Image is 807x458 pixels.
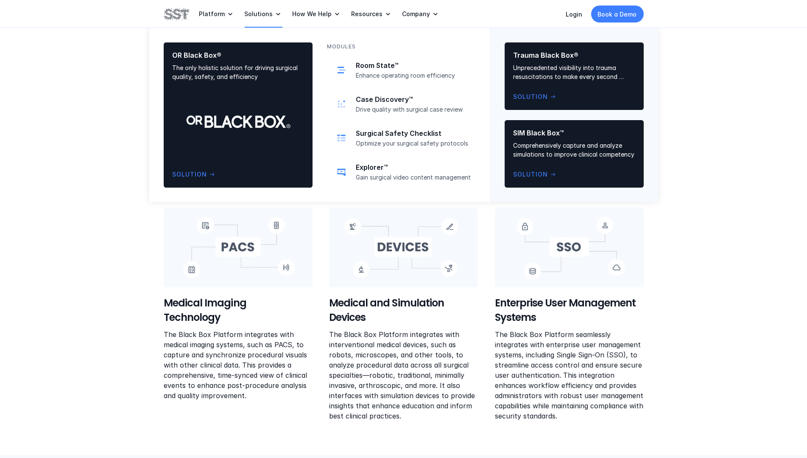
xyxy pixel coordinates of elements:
h5: Medical and Simulation Devices [329,296,478,324]
img: video icon [335,166,347,178]
p: Solution [513,92,548,101]
p: Platform [199,10,225,18]
a: Login [566,11,583,18]
img: SSO icon graph [495,208,644,287]
p: The Black Box Platform integrates with interventional medical devices, such as robots, microscope... [329,329,478,421]
p: Drive quality with surgical case review [356,105,471,113]
p: Optimize your surgical safety protocols [356,139,471,147]
p: The Black Box Platform integrates with medical imaging systems, such as PACS, to capture and sync... [164,329,313,401]
a: Trauma Black Box®Unprecedented visibility into trauma resuscitations to make every second countSo... [505,42,644,110]
a: collection of dots iconCase Discovery™Drive quality with surgical case review [327,90,476,118]
p: Solutions [245,10,273,18]
a: checklist iconSurgical Safety ChecklistOptimize your surgical safety protocols [327,124,476,152]
h5: Enterprise User Management Systems [495,296,644,324]
p: Solution [172,170,207,179]
span: arrow_right_alt [209,171,215,178]
p: Book a Demo [598,10,637,19]
p: OR Black Box® [172,51,304,60]
p: Solution [513,170,548,179]
img: SST logo [164,7,189,21]
a: SIM Black Box™Comprehensively capture and analyze simulations to improve clinical competencySolut... [505,120,644,188]
img: Devices icon graph [329,208,478,287]
p: Room State™ [356,61,471,70]
p: Company [402,10,430,18]
p: Case Discovery™ [356,95,471,104]
a: Book a Demo [591,6,644,22]
p: Unprecedented visibility into trauma resuscitations to make every second count [513,63,635,81]
a: schedule iconRoom State™Enhance operating room efficiency [327,56,476,84]
p: Trauma Black Box® [513,51,635,60]
p: SIM Black Box™ [513,129,635,138]
img: checklist icon [335,132,347,144]
p: Explorer™ [356,163,471,172]
p: The Black Box Platform seamlessly integrates with enterprise user management systems, including S... [495,329,644,421]
h5: Medical Imaging Technology [164,296,301,324]
p: Comprehensively capture and analyze simulations to improve clinical competency [513,141,635,159]
p: MODULES [327,42,356,51]
p: How We Help [293,10,332,18]
p: Gain surgical video content management [356,173,471,181]
p: Enhance operating room efficiency [356,71,471,79]
p: Resources [352,10,383,18]
span: arrow_right_alt [550,171,556,178]
img: collection of dots icon [335,98,347,110]
img: PACS icon graph [163,208,312,287]
p: The only holistic solution for driving surgical quality, safety, and efficiency [172,63,304,81]
p: Surgical Safety Checklist [356,129,471,138]
span: arrow_right_alt [550,93,556,100]
a: video iconExplorer™Gain surgical video content management [327,157,476,186]
a: OR Black Box®The only holistic solution for driving surgical quality, safety, and efficiencySolut... [164,42,313,188]
img: schedule icon [335,64,347,76]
